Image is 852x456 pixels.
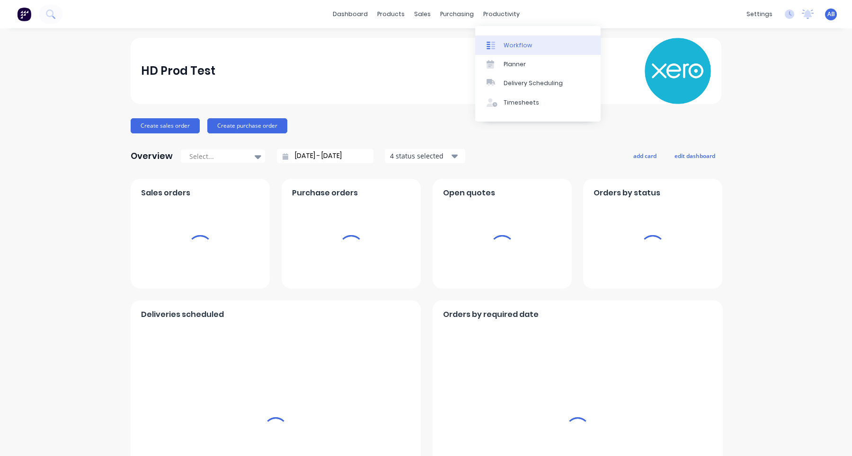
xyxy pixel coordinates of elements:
[475,55,601,74] a: Planner
[475,74,601,93] a: Delivery Scheduling
[827,10,835,18] span: AB
[292,187,358,199] span: Purchase orders
[504,60,526,69] div: Planner
[207,118,287,133] button: Create purchase order
[475,93,601,112] a: Timesheets
[627,149,663,162] button: add card
[443,309,539,320] span: Orders by required date
[435,7,479,21] div: purchasing
[504,98,539,107] div: Timesheets
[328,7,373,21] a: dashboard
[409,7,435,21] div: sales
[475,35,601,54] a: Workflow
[645,38,711,104] img: HD Prod Test
[373,7,409,21] div: products
[668,149,721,162] button: edit dashboard
[504,41,532,50] div: Workflow
[479,7,524,21] div: productivity
[141,61,215,80] div: HD Prod Test
[131,147,173,166] div: Overview
[141,309,224,320] span: Deliveries scheduled
[443,187,495,199] span: Open quotes
[131,118,200,133] button: Create sales order
[141,187,190,199] span: Sales orders
[390,151,450,161] div: 4 status selected
[594,187,660,199] span: Orders by status
[385,149,465,163] button: 4 status selected
[504,79,563,88] div: Delivery Scheduling
[742,7,777,21] div: settings
[17,7,31,21] img: Factory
